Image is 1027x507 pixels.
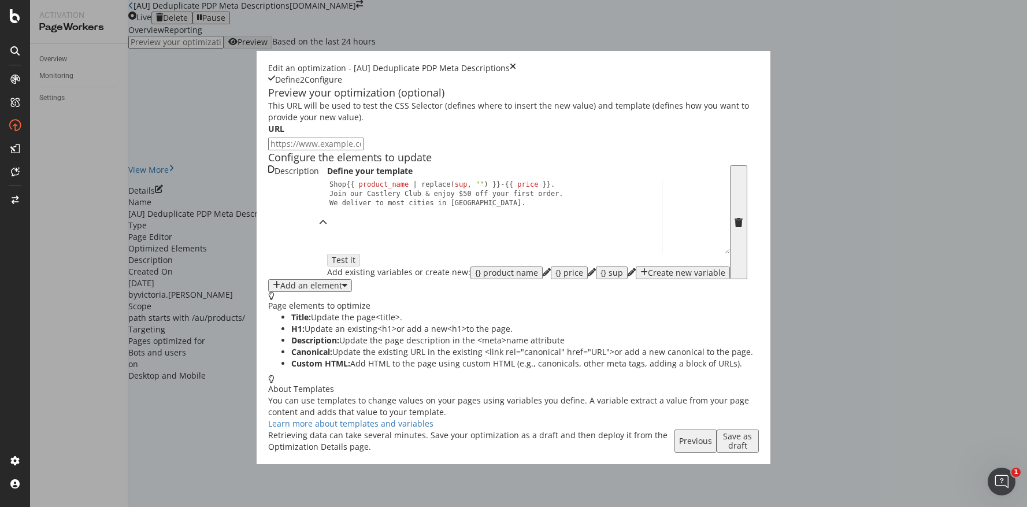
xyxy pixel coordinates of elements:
[291,335,339,346] strong: Description:
[377,323,396,334] span: <h1>
[628,268,636,276] div: pencil
[291,358,350,369] strong: Custom HTML:
[596,267,628,279] button: {} sup
[257,51,770,465] div: modal
[300,74,305,86] div: 2
[376,312,400,323] span: <title>
[1011,468,1021,477] span: 1
[648,268,725,277] div: Create new variable
[679,436,712,446] div: Previous
[280,281,342,290] div: Add an element
[268,418,433,429] a: Learn more about templates and variables
[555,268,583,277] div: {} price
[588,268,596,276] div: pencil
[291,323,305,334] strong: H1:
[291,312,311,323] strong: Title:
[717,430,759,453] button: Save as draft
[332,256,355,265] div: Test it
[291,323,759,335] li: Update an existing or add a new to the page.
[268,383,759,395] div: About Templates
[291,335,759,346] li: Update the page description in the name attribute
[268,279,352,292] button: Add an element
[636,267,730,279] button: Create new variable
[600,268,623,277] div: {} sup
[327,267,470,279] div: Add existing variables or create new:
[551,267,588,279] button: {} price
[291,312,759,323] li: Update the page .
[268,123,284,135] label: URL
[674,430,717,453] button: Previous
[268,150,759,165] div: Configure the elements to update
[268,100,759,123] div: This URL will be used to test the CSS Selector (defines where to insert the new value) and templa...
[543,268,551,276] div: pencil
[475,268,538,277] div: {} product name
[268,138,364,150] input: https://www.example.com
[327,165,413,177] label: Define your template
[721,432,754,450] div: Save as draft
[268,62,510,74] div: Edit an optimization - [AU] Deduplicate PDP Meta Descriptions
[485,346,614,357] span: <link rel="canonical" href="URL">
[291,346,759,358] li: Update the existing URL in the existing or add a new canonical to the page.
[477,335,506,346] span: <meta>
[447,323,466,334] span: <h1>
[268,430,674,453] div: Retrieving data can take several minutes. Save your optimization as a draft and then deploy it fr...
[291,358,759,369] li: Add HTML to the page using custom HTML (e.g., canonicals, other meta tags, adding a block of URLs).
[291,346,332,357] strong: Canonical:
[268,395,759,418] div: You can use templates to change values on your pages using variables you define. A variable extra...
[275,165,319,279] div: Description
[327,254,360,267] button: Test it
[470,267,543,279] button: {} product name
[268,86,759,101] div: Preview your optimization (optional)
[268,300,759,312] div: Page elements to optimize
[988,468,1015,495] iframe: Intercom live chat
[305,74,342,86] div: Configure
[275,74,300,86] div: Define
[510,62,516,74] div: times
